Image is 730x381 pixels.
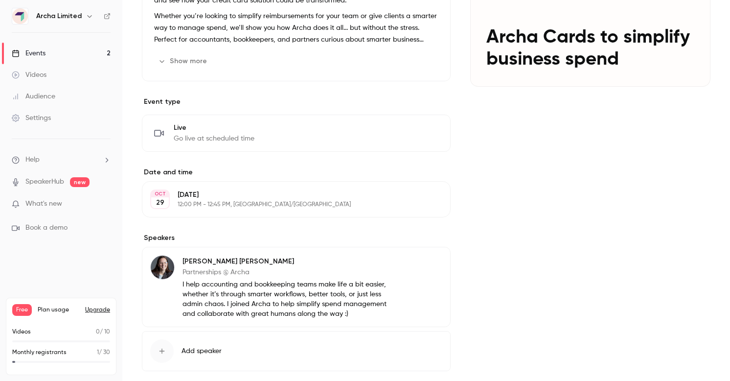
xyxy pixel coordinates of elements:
[12,8,28,24] img: Archa Limited
[70,177,90,187] span: new
[182,257,387,266] p: [PERSON_NAME] [PERSON_NAME]
[96,329,100,335] span: 0
[182,267,387,277] p: Partnerships @ Archa
[12,113,51,123] div: Settings
[12,155,111,165] li: help-dropdown-opener
[142,167,451,177] label: Date and time
[97,350,99,356] span: 1
[25,199,62,209] span: What's new
[38,306,79,314] span: Plan usage
[142,247,451,327] div: Emily Emberson[PERSON_NAME] [PERSON_NAME]Partnerships @ ArchaI help accounting and bookkeeping te...
[174,123,254,133] span: Live
[12,348,67,357] p: Monthly registrants
[156,198,164,208] p: 29
[154,10,438,46] p: Whether you’re looking to simplify reimbursements for your team or give clients a smarter way to ...
[25,223,68,233] span: Book a demo
[182,280,387,319] p: I help accounting and bookkeeping teams make life a bit easier, whether it’s through smarter work...
[178,190,399,200] p: [DATE]
[151,190,169,197] div: OCT
[25,155,40,165] span: Help
[12,92,55,101] div: Audience
[178,201,399,209] p: 12:00 PM - 12:45 PM, [GEOGRAPHIC_DATA]/[GEOGRAPHIC_DATA]
[99,200,111,209] iframe: Noticeable Trigger
[96,328,110,336] p: / 10
[154,53,213,69] button: Show more
[174,134,254,143] span: Go live at scheduled time
[142,97,451,107] p: Event type
[25,177,64,187] a: SpeakerHub
[142,233,451,243] label: Speakers
[151,256,174,279] img: Emily Emberson
[12,48,46,58] div: Events
[142,331,451,371] button: Add speaker
[97,348,110,357] p: / 30
[36,11,82,21] h6: Archa Limited
[12,70,46,80] div: Videos
[12,304,32,316] span: Free
[85,306,110,314] button: Upgrade
[12,328,31,336] p: Videos
[182,346,222,356] span: Add speaker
